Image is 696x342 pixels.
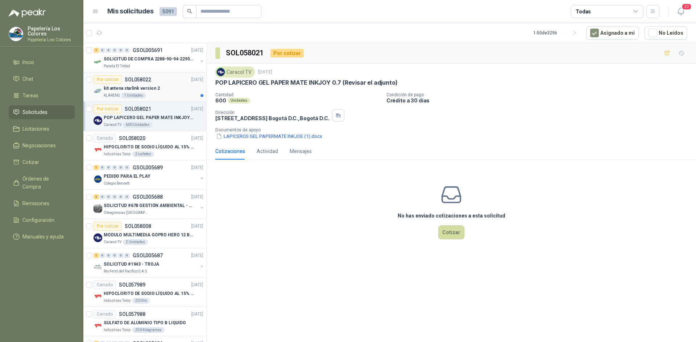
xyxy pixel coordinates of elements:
div: Cerrado [94,134,116,143]
p: POP LAPICERO GEL PAPER MATE INKJOY 0.7 (Revisar el adjunto) [104,114,194,121]
a: CerradoSOL057988[DATE] Company LogoSULFATO DE ALUMINIO TIPO B LIQUIDOIndustrias Tomy250 Kilogramos [83,307,206,336]
img: Logo peakr [9,9,46,17]
p: Caracol TV [104,122,121,128]
p: Papelería Los Colores [28,26,75,36]
a: Licitaciones [9,122,75,136]
div: 0 [112,165,117,170]
a: Órdenes de Compra [9,172,75,194]
div: 1 Unidades [121,93,146,98]
p: [DATE] [191,282,203,288]
div: 20 litro [132,298,150,304]
div: 0 [118,165,124,170]
div: Cerrado [94,280,116,289]
p: SOL058021 [125,106,151,111]
p: SOL057988 [119,312,145,317]
div: 3 [94,194,99,199]
div: 2 cuñetes [132,151,154,157]
p: Industrias Tomy [104,298,131,304]
p: PEDIDO PARA EL PLAY [104,173,150,180]
img: Company Logo [94,175,102,183]
span: Negociaciones [22,142,56,149]
div: 0 [118,48,124,53]
a: 1 0 0 0 0 0 GSOL005691[DATE] Company LogoSOLICITUD DE COMPRA 2288-90-94-2295-96-2301-02-04Panela ... [94,46,205,69]
p: [DATE] [258,69,272,76]
p: Caracol TV [104,239,121,245]
div: 250 Kilogramos [132,327,165,333]
p: Dirección [215,110,329,115]
div: 600 Unidades [123,122,152,128]
p: SOL058020 [119,136,145,141]
a: Solicitudes [9,105,75,119]
div: 1 - 50 de 3296 [533,27,580,39]
a: Manuales y ayuda [9,230,75,244]
div: Por cotizar [94,105,122,113]
a: Por cotizarSOL058022[DATE] Company Logokit antena starlink version 2KLARENS1 Unidades [83,72,206,102]
div: 0 [112,194,117,199]
p: Panela El Trébol [104,63,130,69]
p: Documentos de apoyo [215,127,693,132]
h1: Mis solicitudes [107,6,154,17]
p: kit antena starlink version 2 [104,85,160,92]
div: Cotizaciones [215,147,245,155]
p: Industrias Tomy [104,327,131,333]
p: [STREET_ADDRESS] Bogotá D.C. , Bogotá D.C. [215,115,329,121]
button: Cotizar [438,225,464,239]
div: Unidades [228,98,250,104]
span: 5091 [159,7,177,16]
a: Chat [9,72,75,86]
span: Tareas [22,92,38,100]
p: KLARENS [104,93,120,98]
span: 20 [681,3,692,10]
img: Company Logo [94,263,102,271]
a: Inicio [9,55,75,69]
p: Condición de pago [386,92,693,97]
img: Company Logo [94,321,102,330]
span: search [187,9,192,14]
p: [DATE] [191,76,203,83]
p: SOLICITUD #1943 - TROJA [104,261,159,268]
div: Por cotizar [270,49,304,58]
div: 2 Unidades [123,239,148,245]
span: Inicio [22,58,34,66]
span: Configuración [22,216,54,224]
a: CerradoSOL058020[DATE] Company LogoHIPOCLORITO DE SODIO LÍQUIDO AL 15% CONT NETO 20LIndustrias To... [83,131,206,160]
p: Rio Fertil del Pacífico S.A.S. [104,269,148,274]
div: 0 [124,48,130,53]
span: Manuales y ayuda [22,233,64,241]
div: 0 [118,253,124,258]
div: 0 [100,194,105,199]
p: SULFATO DE ALUMINIO TIPO B LIQUIDO [104,320,186,326]
div: 0 [106,253,111,258]
div: Por cotizar [94,75,122,84]
span: Cotizar [22,158,39,166]
div: Cerrado [94,310,116,318]
p: GSOL005688 [133,194,163,199]
span: Licitaciones [22,125,49,133]
div: Actividad [257,147,278,155]
p: HIPOCLORITO DE SODIO LÍQUIDO AL 15% CONT NETO 20L [104,144,194,151]
div: 0 [106,48,111,53]
p: Crédito a 30 días [386,97,693,104]
div: Caracol TV [215,67,255,77]
a: 1 0 0 0 0 0 GSOL005687[DATE] Company LogoSOLICITUD #1943 - TROJARio Fertil del Pacífico S.A.S. [94,251,205,274]
p: MODULO MULTIMEDIA GOPRO HERO 12 BLACK [104,232,194,238]
span: Solicitudes [22,108,47,116]
p: GSOL005689 [133,165,163,170]
a: Por cotizarSOL058021[DATE] Company LogoPOP LAPICERO GEL PAPER MATE INKJOY 0.7 (Revisar el adjunto... [83,102,206,131]
p: Papeleria Los Colores [28,38,75,42]
p: 600 [215,97,226,104]
div: 0 [106,194,111,199]
p: HIPOCLORITO DE SODIO LÍQUIDO AL 15% CONT NETO 20L [104,290,194,297]
div: 0 [124,194,130,199]
p: [DATE] [191,106,203,113]
span: Órdenes de Compra [22,175,68,191]
p: Cantidad [215,92,381,97]
div: 0 [106,165,111,170]
img: Company Logo [217,68,225,76]
div: 0 [100,253,105,258]
p: [DATE] [191,311,203,318]
div: 1 [94,165,99,170]
p: [DATE] [191,164,203,171]
div: 0 [100,165,105,170]
img: Company Logo [94,145,102,154]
